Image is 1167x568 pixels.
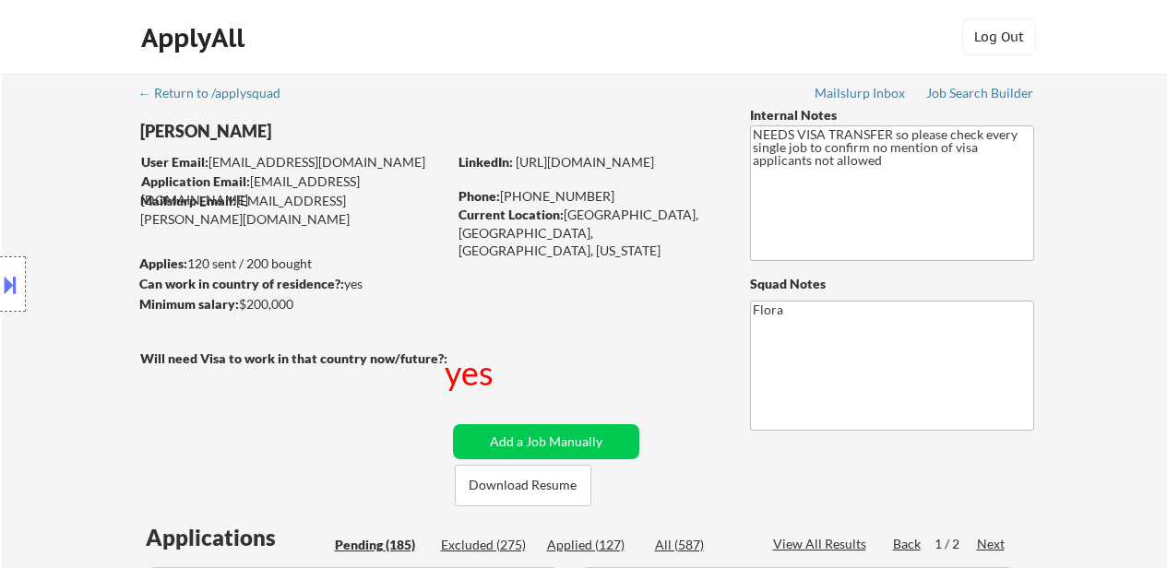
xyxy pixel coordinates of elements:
[655,536,747,554] div: All (587)
[815,86,907,104] a: Mailslurp Inbox
[445,349,497,396] div: yes
[458,187,720,206] div: [PHONE_NUMBER]
[815,87,907,100] div: Mailslurp Inbox
[453,424,639,459] button: Add a Job Manually
[458,206,720,260] div: [GEOGRAPHIC_DATA], [GEOGRAPHIC_DATA], [GEOGRAPHIC_DATA], [US_STATE]
[935,535,977,553] div: 1 / 2
[516,154,654,170] a: [URL][DOMAIN_NAME]
[458,188,500,204] strong: Phone:
[458,207,564,222] strong: Current Location:
[335,536,427,554] div: Pending (185)
[926,87,1034,100] div: Job Search Builder
[977,535,1006,553] div: Next
[138,87,298,100] div: ← Return to /applysquad
[146,527,328,549] div: Applications
[141,22,250,53] div: ApplyAll
[455,465,591,506] button: Download Resume
[962,18,1036,55] button: Log Out
[893,535,923,553] div: Back
[547,536,639,554] div: Applied (127)
[926,86,1034,104] a: Job Search Builder
[441,536,533,554] div: Excluded (275)
[750,106,1034,124] div: Internal Notes
[750,275,1034,293] div: Squad Notes
[458,154,513,170] strong: LinkedIn:
[138,86,298,104] a: ← Return to /applysquad
[773,535,872,553] div: View All Results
